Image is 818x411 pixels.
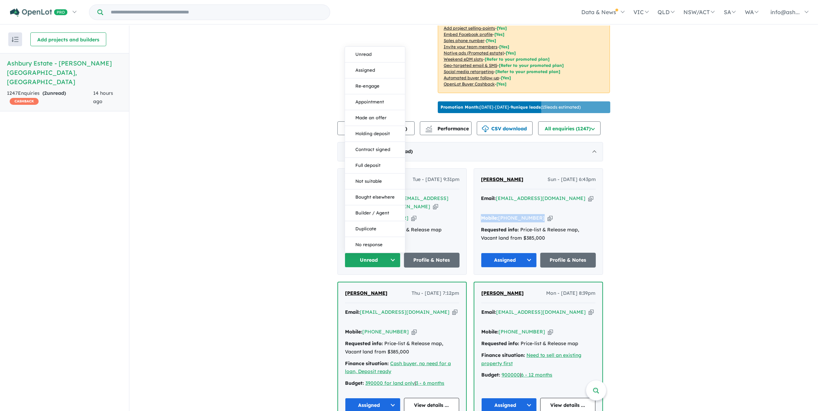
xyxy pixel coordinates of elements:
span: [Yes] [496,81,506,87]
button: Copy [588,195,593,202]
a: [PERSON_NAME] [345,289,387,298]
p: [DATE] - [DATE] - ( 15 leads estimated) [441,104,581,110]
button: Copy [412,328,417,335]
button: Unread [345,253,401,268]
button: Assigned [345,62,405,78]
u: Automated buyer follow-up [444,75,499,80]
button: Copy [589,309,594,316]
span: [PERSON_NAME] [481,176,523,182]
button: Add projects and builders [30,32,106,46]
u: Social media retargeting [444,69,494,74]
u: Add project selling-points [444,26,495,31]
span: CASHBACK [10,98,39,105]
div: 1247 Enquir ies [7,89,93,106]
span: [Yes] [501,75,511,80]
a: [PHONE_NUMBER] [362,329,409,335]
a: [PHONE_NUMBER] [499,329,545,335]
a: [EMAIL_ADDRESS][DOMAIN_NAME] [496,195,585,201]
button: Builder / Agent [345,205,405,221]
a: Profile & Notes [540,253,596,268]
a: [EMAIL_ADDRESS][DOMAIN_NAME] [496,309,586,315]
u: OpenLot Buyer Cashback [444,81,495,87]
input: Try estate name, suburb, builder or developer [105,5,328,20]
a: 3 - 6 months [416,380,444,386]
span: [ Yes ] [499,44,509,49]
a: Cash buyer, no need for a loan, Deposit ready [345,360,451,375]
span: [ Yes ] [494,32,504,37]
div: | [345,379,459,388]
u: Sales phone number [444,38,484,43]
button: Unread [345,47,405,62]
div: [DATE] [337,142,603,161]
span: [Refer to your promoted plan] [495,69,560,74]
a: 390000 for land only [365,380,415,386]
img: bar-chart.svg [425,128,432,132]
u: Embed Facebook profile [444,32,493,37]
strong: Budget: [481,372,500,378]
strong: Finance situation: [481,352,525,358]
a: Profile & Notes [404,253,460,268]
img: Openlot PRO Logo White [10,8,68,17]
div: Price-list & Release map [481,340,595,348]
button: Assigned [481,253,537,268]
span: [ Yes ] [497,26,507,31]
div: | [481,371,595,379]
h5: Ashbury Estate - [PERSON_NAME][GEOGRAPHIC_DATA] , [GEOGRAPHIC_DATA] [7,59,122,87]
span: Sun - [DATE] 6:43pm [548,176,596,184]
u: Invite your team members [444,44,497,49]
strong: Mobile: [345,329,362,335]
u: 900000 [502,372,520,378]
u: Native ads (Promoted estate) [444,50,504,56]
strong: Requested info: [481,340,519,347]
a: Need to sell an existing property first [481,352,581,367]
button: No response [345,237,405,252]
span: 14 hours ago [93,90,113,104]
strong: Budget: [345,380,364,386]
strong: Email: [481,309,496,315]
button: Copy [548,214,553,222]
button: Appointment [345,94,405,110]
strong: Requested info: [345,340,383,347]
strong: Mobile: [481,329,499,335]
button: Not suitable [345,173,405,189]
strong: Email: [481,195,496,201]
span: [Refer to your promoted plan] [499,63,564,68]
div: Unread [345,46,405,253]
button: CSV download [477,121,533,135]
strong: Email: [345,309,360,315]
a: [EMAIL_ADDRESS][DOMAIN_NAME] [360,309,450,315]
strong: ( unread) [42,90,66,96]
button: Made an offer [345,110,405,126]
span: info@ash... [770,9,800,16]
span: [PERSON_NAME] [481,290,524,296]
button: Contract signed [345,142,405,158]
b: Promotion Month: [441,104,480,110]
a: 6 - 12 months [521,372,552,378]
button: Bought elsewhere [345,189,405,205]
button: Duplicate [345,221,405,237]
u: Weekend eDM slots [444,57,483,62]
button: Re-engage [345,78,405,94]
span: 2 [44,90,47,96]
span: [ Yes ] [486,38,496,43]
button: Copy [452,309,457,316]
button: Holding deposit [345,126,405,142]
u: Geo-targeted email & SMS [444,63,497,68]
span: Thu - [DATE] 7:12pm [412,289,459,298]
img: sort.svg [12,37,19,42]
strong: Finance situation: [345,360,389,367]
button: All enquiries (1247) [538,121,601,135]
strong: Requested info: [481,227,519,233]
img: line-chart.svg [426,126,432,129]
button: Performance [420,121,472,135]
span: [Refer to your promoted plan] [485,57,550,62]
a: [PERSON_NAME] [481,176,523,184]
button: Copy [411,214,416,222]
div: Price-list & Release map, Vacant land from $385,000 [481,226,596,242]
strong: Mobile: [481,215,498,221]
span: Tue - [DATE] 9:31pm [413,176,460,184]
